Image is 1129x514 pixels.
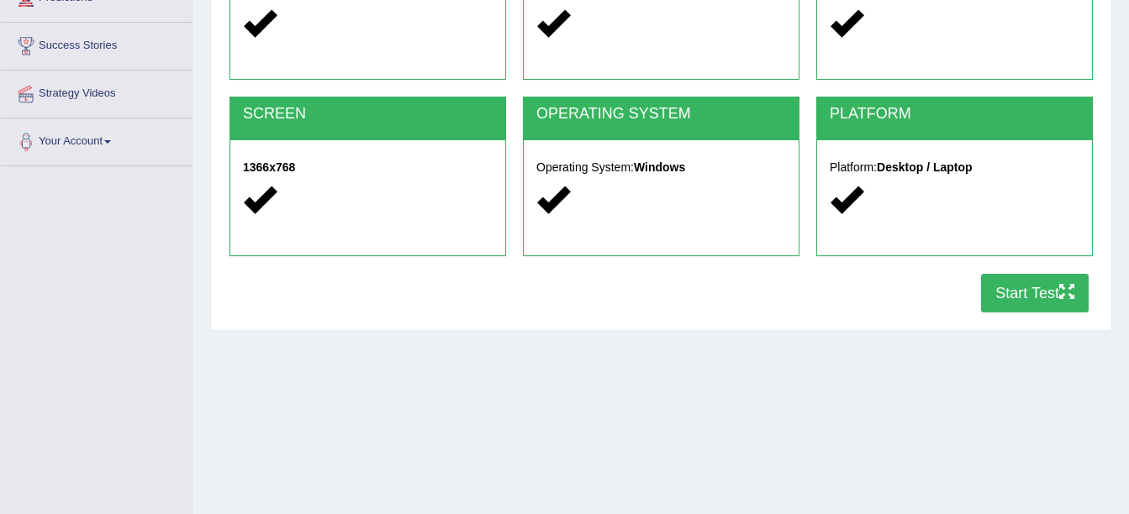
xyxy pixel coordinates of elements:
strong: Desktop / Laptop [877,160,973,174]
h2: SCREEN [243,106,493,123]
strong: 1366x768 [243,160,295,174]
a: Strategy Videos [1,71,193,113]
a: Success Stories [1,23,193,65]
a: Your Account [1,118,193,160]
button: Start Test [981,274,1089,312]
h2: PLATFORM [830,106,1079,123]
h5: Platform: [830,161,1079,174]
h5: Operating System: [536,161,786,174]
h2: OPERATING SYSTEM [536,106,786,123]
strong: Windows [634,160,685,174]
